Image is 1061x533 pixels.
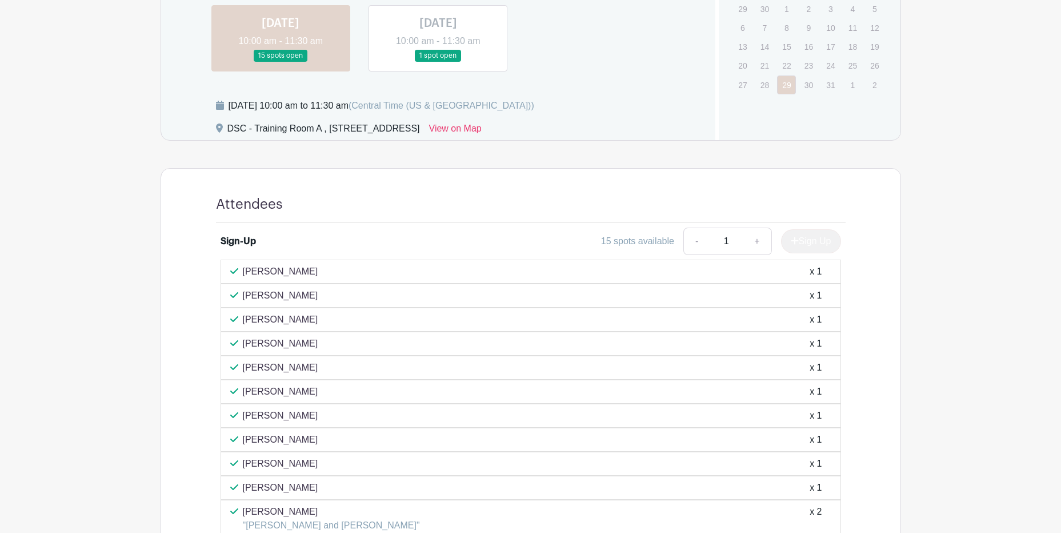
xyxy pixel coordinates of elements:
p: 12 [865,19,884,37]
p: 9 [799,19,818,37]
p: 16 [799,38,818,55]
h4: Attendees [216,196,283,213]
p: 31 [821,76,840,94]
p: [PERSON_NAME] [243,433,318,447]
p: 20 [733,57,752,74]
p: 1 [843,76,862,94]
p: 18 [843,38,862,55]
p: 26 [865,57,884,74]
a: View on Map [429,122,482,140]
p: [PERSON_NAME] [243,313,318,327]
p: [PERSON_NAME] [243,457,318,471]
span: (Central Time (US & [GEOGRAPHIC_DATA])) [349,101,534,110]
p: 17 [821,38,840,55]
p: [PERSON_NAME] [243,481,318,495]
div: x 1 [810,361,822,375]
p: 19 [865,38,884,55]
div: x 1 [810,337,822,351]
div: [DATE] 10:00 am to 11:30 am [229,99,534,113]
p: 25 [843,57,862,74]
div: x 1 [810,409,822,423]
p: [PERSON_NAME] [243,265,318,279]
p: 13 [733,38,752,55]
p: 15 [777,38,796,55]
p: [PERSON_NAME] [243,361,318,375]
p: 2 [865,76,884,94]
p: 24 [821,57,840,74]
div: x 1 [810,385,822,399]
p: 7 [755,19,774,37]
div: x 1 [810,265,822,279]
p: [PERSON_NAME] [243,385,318,399]
p: 11 [843,19,862,37]
p: [PERSON_NAME] [243,337,318,351]
p: 30 [799,76,818,94]
div: x 1 [810,433,822,447]
div: DSC - Training Room A , [STREET_ADDRESS] [227,122,420,140]
a: + [743,228,771,255]
p: "[PERSON_NAME] and [PERSON_NAME]" [243,519,420,532]
p: [PERSON_NAME] [243,289,318,303]
p: 6 [733,19,752,37]
div: x 2 [810,505,822,532]
p: 23 [799,57,818,74]
p: 14 [755,38,774,55]
p: 28 [755,76,774,94]
a: - [683,228,710,255]
div: x 1 [810,289,822,303]
p: 22 [777,57,796,74]
div: x 1 [810,313,822,327]
div: x 1 [810,481,822,495]
div: 15 spots available [601,234,674,248]
p: 21 [755,57,774,74]
p: 8 [777,19,796,37]
div: x 1 [810,457,822,471]
div: Sign-Up [221,234,256,248]
a: 29 [777,75,796,94]
p: 10 [821,19,840,37]
p: [PERSON_NAME] [243,409,318,423]
p: 27 [733,76,752,94]
p: [PERSON_NAME] [243,505,420,519]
